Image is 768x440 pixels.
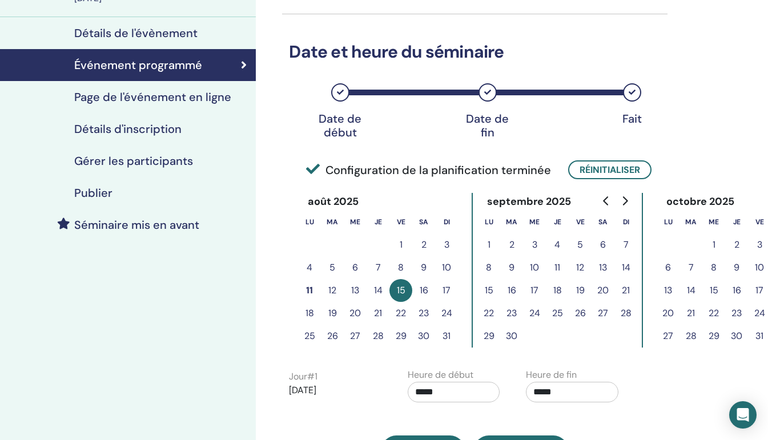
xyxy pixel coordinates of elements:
[702,325,725,348] button: 29
[679,325,702,348] button: 28
[729,401,757,429] div: Open Intercom Messenger
[412,279,435,302] button: 16
[477,302,500,325] button: 22
[592,279,614,302] button: 20
[526,368,577,382] label: Heure de fin
[389,302,412,325] button: 22
[344,302,367,325] button: 20
[282,42,668,62] h3: Date et heure du séminaire
[389,233,412,256] button: 1
[657,193,743,211] div: octobre 2025
[298,256,321,279] button: 4
[412,233,435,256] button: 2
[725,256,748,279] button: 9
[604,112,661,126] div: Fait
[592,302,614,325] button: 27
[546,279,569,302] button: 18
[435,233,458,256] button: 3
[702,211,725,233] th: mercredi
[725,233,748,256] button: 2
[657,256,679,279] button: 6
[679,256,702,279] button: 7
[74,154,193,168] h4: Gérer les participants
[298,193,368,211] div: août 2025
[523,233,546,256] button: 3
[702,233,725,256] button: 1
[367,211,389,233] th: jeudi
[477,193,580,211] div: septembre 2025
[74,58,202,72] h4: Événement programmé
[344,325,367,348] button: 27
[389,211,412,233] th: vendredi
[614,211,637,233] th: dimanche
[657,211,679,233] th: lundi
[725,211,748,233] th: jeudi
[614,302,637,325] button: 28
[477,211,500,233] th: lundi
[569,256,592,279] button: 12
[592,233,614,256] button: 6
[321,279,344,302] button: 12
[435,279,458,302] button: 17
[477,256,500,279] button: 8
[500,302,523,325] button: 23
[289,370,317,384] label: Jour # 1
[367,279,389,302] button: 14
[321,211,344,233] th: mardi
[597,189,616,212] button: Go to previous month
[477,279,500,302] button: 15
[412,302,435,325] button: 23
[500,233,523,256] button: 2
[568,160,652,179] button: Réinitialiser
[74,90,231,104] h4: Page de l'événement en ligne
[616,189,634,212] button: Go to next month
[679,211,702,233] th: mardi
[367,325,389,348] button: 28
[367,302,389,325] button: 21
[569,211,592,233] th: vendredi
[546,302,569,325] button: 25
[389,325,412,348] button: 29
[500,279,523,302] button: 16
[312,112,369,139] div: Date de début
[74,122,182,136] h4: Détails d'inscription
[500,211,523,233] th: mardi
[679,302,702,325] button: 21
[389,279,412,302] button: 15
[500,256,523,279] button: 9
[657,325,679,348] button: 27
[546,211,569,233] th: jeudi
[412,325,435,348] button: 30
[500,325,523,348] button: 30
[546,233,569,256] button: 4
[592,256,614,279] button: 13
[298,302,321,325] button: 18
[344,211,367,233] th: mercredi
[523,279,546,302] button: 17
[592,211,614,233] th: samedi
[657,302,679,325] button: 20
[435,325,458,348] button: 31
[289,384,381,397] p: [DATE]
[412,211,435,233] th: samedi
[523,302,546,325] button: 24
[459,112,516,139] div: Date de fin
[569,302,592,325] button: 26
[435,256,458,279] button: 10
[702,302,725,325] button: 22
[321,302,344,325] button: 19
[523,211,546,233] th: mercredi
[74,186,112,200] h4: Publier
[725,279,748,302] button: 16
[74,26,198,40] h4: Détails de l'évènement
[523,256,546,279] button: 10
[657,279,679,302] button: 13
[298,211,321,233] th: lundi
[298,279,321,302] button: 11
[412,256,435,279] button: 9
[435,302,458,325] button: 24
[367,256,389,279] button: 7
[344,279,367,302] button: 13
[725,325,748,348] button: 30
[614,279,637,302] button: 21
